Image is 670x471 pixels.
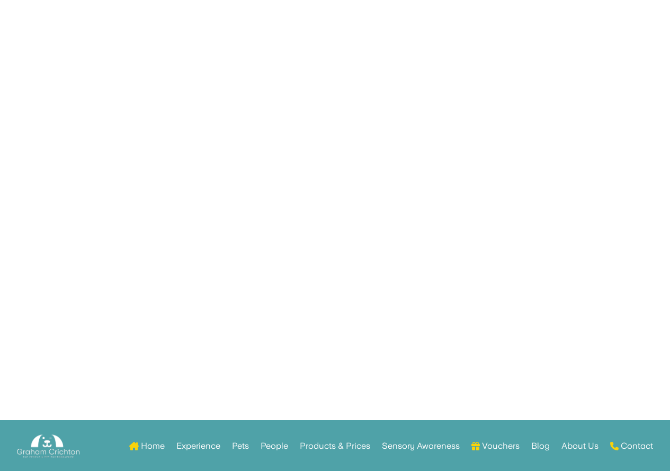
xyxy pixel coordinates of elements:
[232,425,249,467] a: Pets
[129,425,165,467] a: Home
[176,425,220,467] a: Experience
[300,425,370,467] a: Products & Prices
[382,425,460,467] a: Sensory Awareness
[261,425,288,467] a: People
[531,425,550,467] a: Blog
[17,432,79,461] img: Graham Crichton Photography Logo - Graham Crichton - Belfast Family & Pet Photography Studio
[471,425,520,467] a: Vouchers
[561,425,598,467] a: About Us
[610,425,653,467] a: Contact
